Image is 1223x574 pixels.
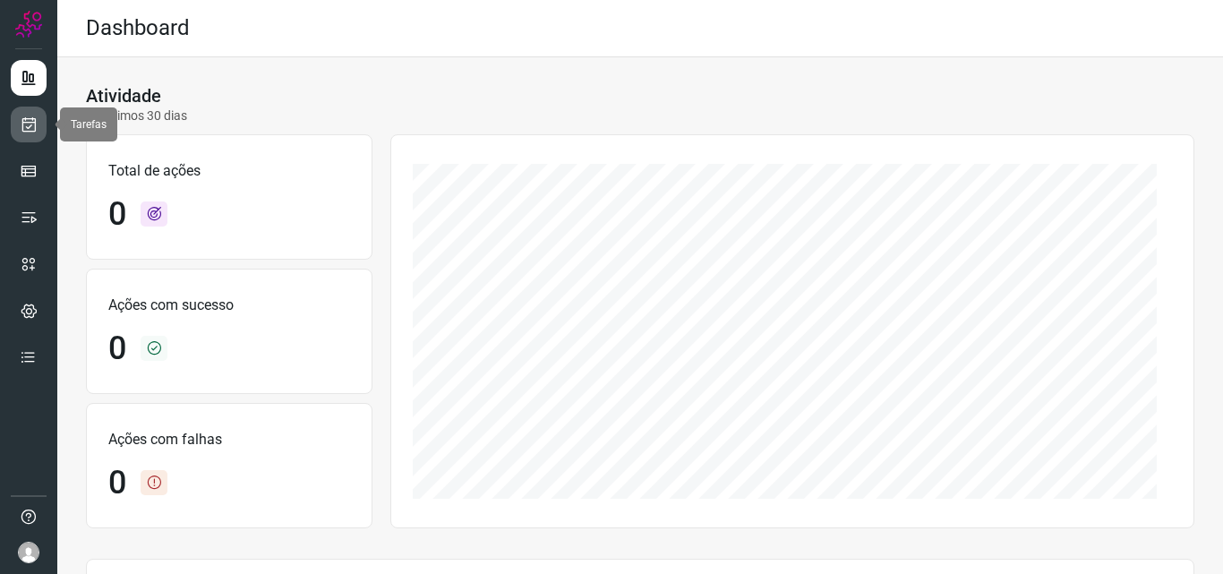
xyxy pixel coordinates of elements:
[86,15,190,41] h2: Dashboard
[86,107,187,125] p: Últimos 30 dias
[108,160,350,182] p: Total de ações
[108,464,126,502] h1: 0
[108,330,126,368] h1: 0
[108,195,126,234] h1: 0
[108,429,350,450] p: Ações com falhas
[86,85,161,107] h3: Atividade
[15,11,42,38] img: Logo
[108,295,350,316] p: Ações com sucesso
[18,542,39,563] img: avatar-user-boy.jpg
[71,118,107,131] span: Tarefas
